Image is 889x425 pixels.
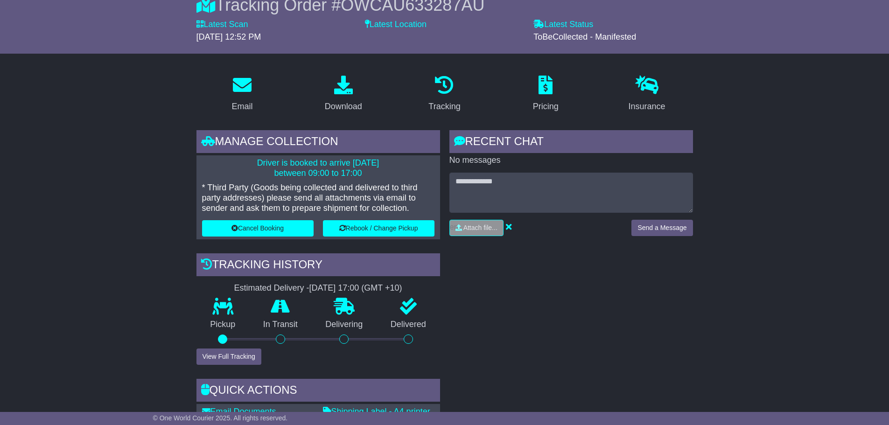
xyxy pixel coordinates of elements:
[527,72,565,116] a: Pricing
[202,220,314,237] button: Cancel Booking
[196,20,248,30] label: Latest Scan
[196,32,261,42] span: [DATE] 12:52 PM
[323,220,434,237] button: Rebook / Change Pickup
[365,20,427,30] label: Latest Location
[533,100,559,113] div: Pricing
[196,379,440,404] div: Quick Actions
[325,100,362,113] div: Download
[312,320,377,330] p: Delivering
[202,183,434,213] p: * Third Party (Goods being collected and delivered to third party addresses) please send all atta...
[196,253,440,279] div: Tracking history
[377,320,440,330] p: Delivered
[225,72,259,116] a: Email
[202,407,276,416] a: Email Documents
[319,72,368,116] a: Download
[196,130,440,155] div: Manage collection
[153,414,288,422] span: © One World Courier 2025. All rights reserved.
[231,100,252,113] div: Email
[533,32,636,42] span: ToBeCollected - Manifested
[449,130,693,155] div: RECENT CHAT
[629,100,665,113] div: Insurance
[449,155,693,166] p: No messages
[309,283,402,293] div: [DATE] 17:00 (GMT +10)
[249,320,312,330] p: In Transit
[323,407,430,416] a: Shipping Label - A4 printer
[428,100,460,113] div: Tracking
[196,283,440,293] div: Estimated Delivery -
[202,158,434,178] p: Driver is booked to arrive [DATE] between 09:00 to 17:00
[196,320,250,330] p: Pickup
[623,72,672,116] a: Insurance
[631,220,693,236] button: Send a Message
[422,72,466,116] a: Tracking
[196,348,261,365] button: View Full Tracking
[533,20,593,30] label: Latest Status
